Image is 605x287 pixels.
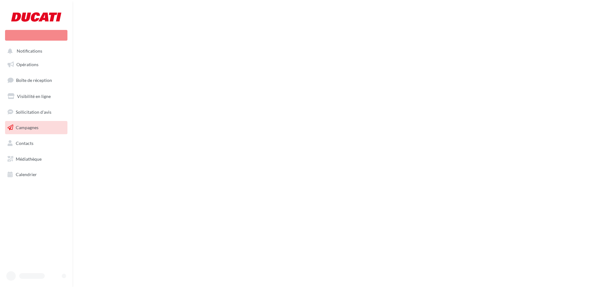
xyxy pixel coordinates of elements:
[4,137,69,150] a: Contacts
[4,152,69,166] a: Médiathèque
[16,62,38,67] span: Opérations
[17,94,51,99] span: Visibilité en ligne
[5,30,67,41] div: Nouvelle campagne
[4,73,69,87] a: Boîte de réception
[16,109,51,114] span: Sollicitation d'avis
[4,58,69,71] a: Opérations
[16,141,33,146] span: Contacts
[16,77,52,83] span: Boîte de réception
[16,172,37,177] span: Calendrier
[4,121,69,134] a: Campagnes
[4,90,69,103] a: Visibilité en ligne
[4,168,69,181] a: Calendrier
[16,156,42,162] span: Médiathèque
[16,125,38,130] span: Campagnes
[4,106,69,119] a: Sollicitation d'avis
[17,49,42,54] span: Notifications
